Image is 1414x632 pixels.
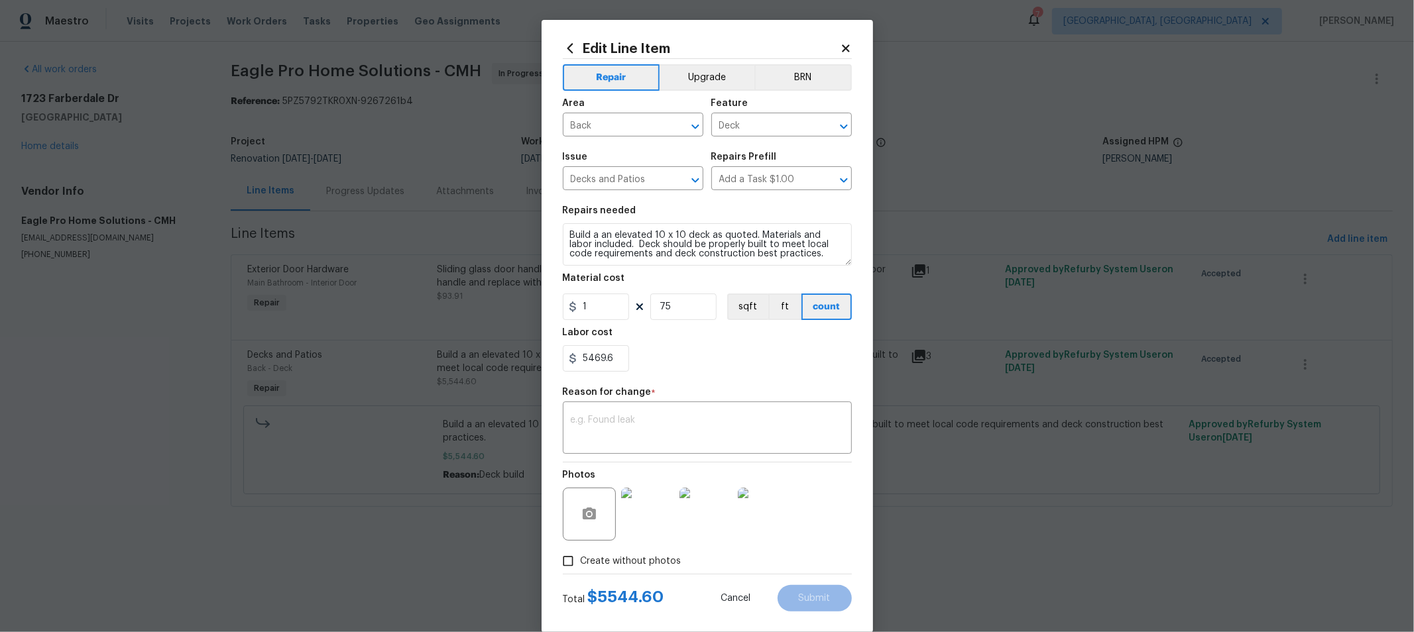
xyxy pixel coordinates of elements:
[563,223,852,266] textarea: Build a an elevated 10 x 10 deck as quoted. Materials and labor included. Deck should be properly...
[563,470,596,480] h5: Photos
[563,41,840,56] h2: Edit Line Item
[563,388,652,397] h5: Reason for change
[581,554,681,568] span: Create without photos
[686,117,705,136] button: Open
[563,99,585,108] h5: Area
[768,293,801,320] button: ft
[563,590,664,606] div: Total
[588,589,664,605] span: $ 5544.60
[686,171,705,189] button: Open
[563,206,636,215] h5: Repairs needed
[563,328,613,337] h5: Labor cost
[563,274,625,283] h5: Material cost
[835,117,853,136] button: Open
[721,594,751,604] span: Cancel
[711,152,777,162] h5: Repairs Prefill
[727,293,768,320] button: sqft
[563,152,588,162] h5: Issue
[563,64,660,91] button: Repair
[711,99,748,108] h5: Feature
[778,585,852,611] button: Submit
[835,171,853,189] button: Open
[700,585,772,611] button: Cancel
[801,293,852,320] button: count
[799,594,831,604] span: Submit
[754,64,852,91] button: BRN
[660,64,754,91] button: Upgrade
